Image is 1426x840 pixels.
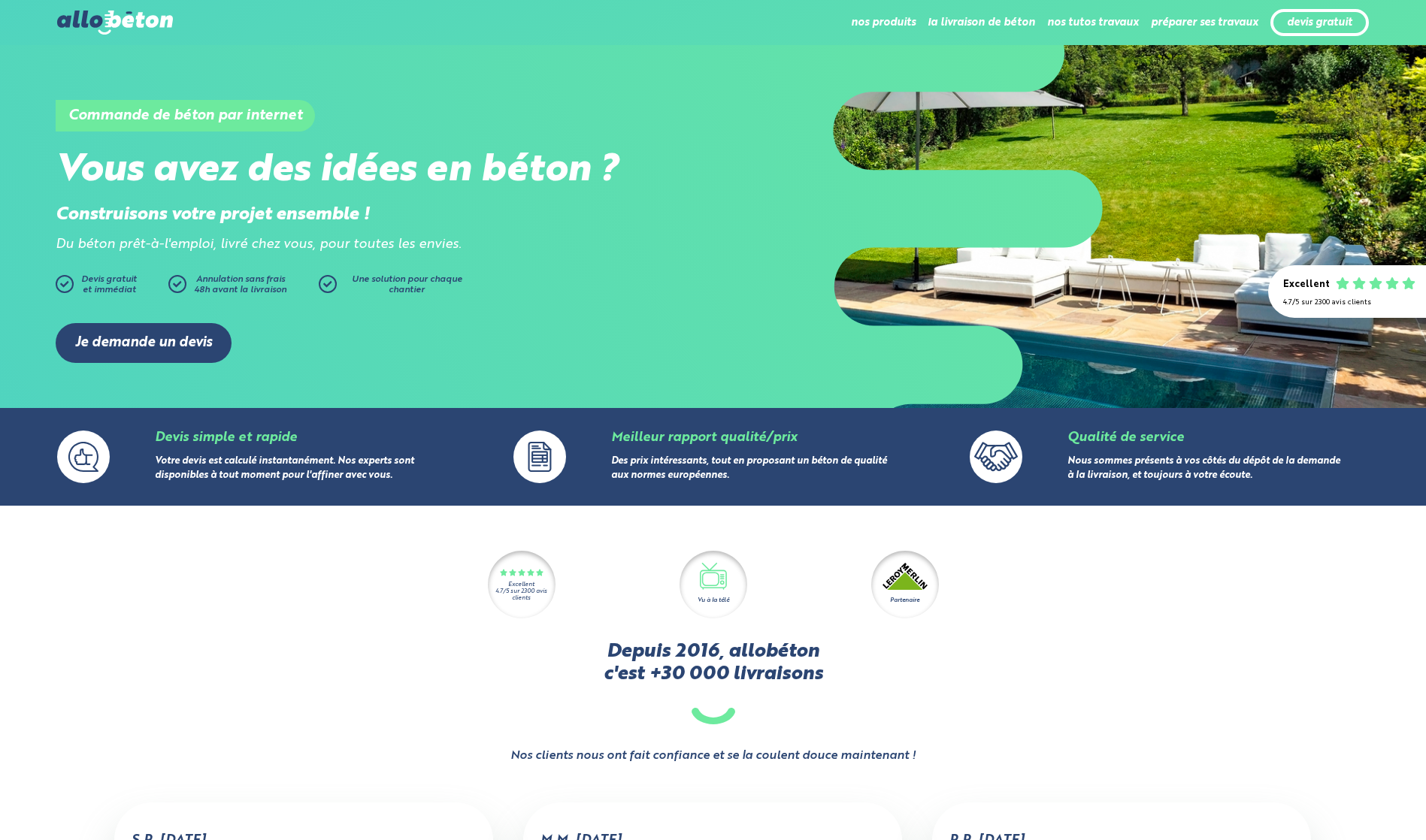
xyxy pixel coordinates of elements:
[168,275,319,301] a: Annulation sans frais48h avant la livraison
[851,5,916,41] li: nos produits
[56,149,713,193] h2: Vous avez des idées en béton ?
[319,275,469,301] a: Une solution pour chaque chantier
[56,238,462,251] i: Du béton prêt-à-l'emploi, livré chez vous, pour toutes les envies.
[1047,5,1139,41] li: nos tutos travaux
[890,596,919,605] div: Partenaire
[508,582,534,588] div: Excellent
[510,747,916,765] strong: Nos clients nous ont fait confiance et se la coulent douce maintenant !
[1283,298,1411,307] div: 4.7/5 sur 2300 avis clients
[1067,456,1340,480] a: Nous sommes présents à vos côtés du dépôt de la demande à la livraison, et toujours à votre écoute.
[1151,5,1258,41] li: préparer ses travaux
[611,456,887,480] a: Des prix intéressants, tout en proposant un béton de qualité aux normes européennes.
[155,456,414,480] a: Votre devis est calculé instantanément. Nos experts sont disponibles à tout moment pour l'affiner...
[56,275,161,301] a: Devis gratuitet immédiat
[1283,279,1330,291] div: Excellent
[57,641,1369,724] h2: Depuis 2016, allobéton c'est +30 000 livraisons
[698,596,729,605] div: Vu à la télé
[155,431,297,444] a: Devis simple et rapide
[194,275,286,295] span: Annulation sans frais 48h avant la livraison
[611,431,797,444] a: Meilleur rapport qualité/prix
[56,206,370,224] strong: Construisons votre projet ensemble !
[1067,431,1184,444] a: Qualité de service
[488,588,556,602] div: 4.7/5 sur 2300 avis clients
[352,275,462,295] span: Une solution pour chaque chantier
[56,323,232,363] a: Je demande un devis
[928,5,1035,41] li: la livraison de béton
[57,11,173,35] img: allobéton
[81,275,137,295] span: Devis gratuit et immédiat
[56,100,315,131] h1: Commande de béton par internet
[1287,17,1352,29] a: devis gratuit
